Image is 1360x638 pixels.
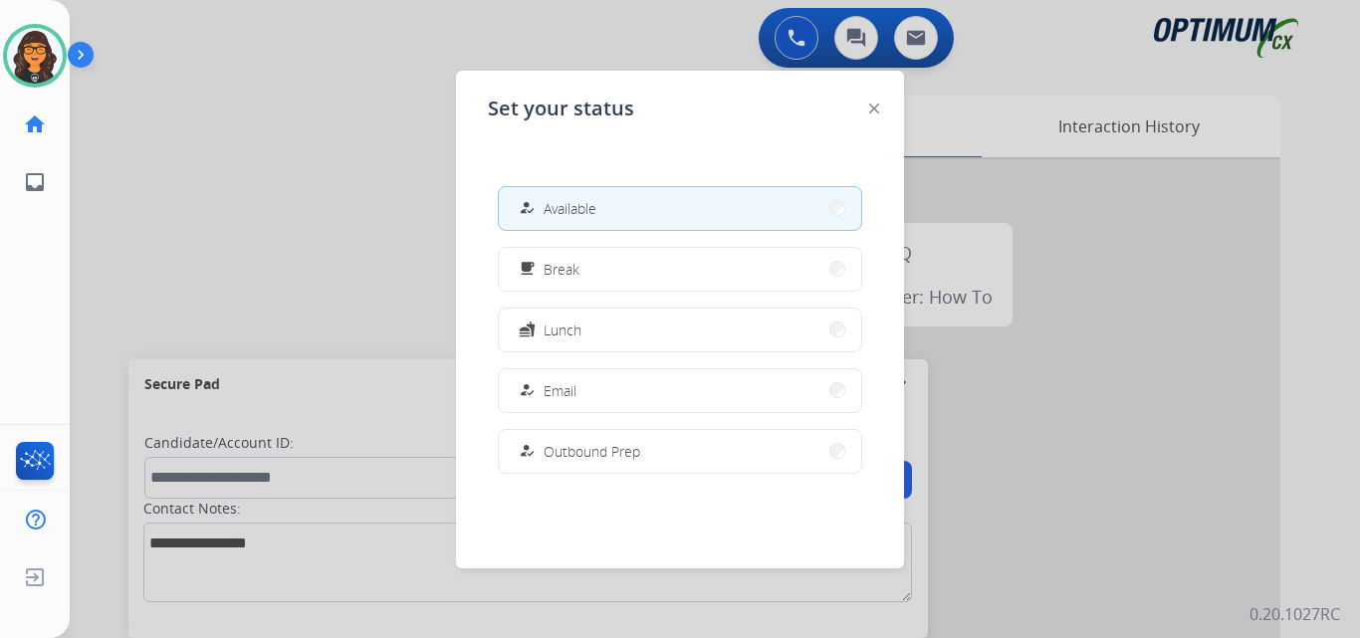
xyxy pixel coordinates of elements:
[869,104,879,113] img: close-button
[499,309,861,351] button: Lunch
[544,259,579,280] span: Break
[544,441,640,462] span: Outbound Prep
[23,112,47,136] mat-icon: home
[23,170,47,194] mat-icon: inbox
[499,369,861,412] button: Email
[519,443,536,460] mat-icon: how_to_reg
[499,187,861,230] button: Available
[499,248,861,291] button: Break
[519,321,536,338] mat-icon: fastfood
[488,95,634,122] span: Set your status
[1249,602,1340,626] p: 0.20.1027RC
[519,382,536,399] mat-icon: how_to_reg
[544,198,596,219] span: Available
[519,200,536,217] mat-icon: how_to_reg
[499,430,861,473] button: Outbound Prep
[7,28,63,84] img: avatar
[519,261,536,278] mat-icon: free_breakfast
[544,380,576,401] span: Email
[544,319,581,340] span: Lunch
